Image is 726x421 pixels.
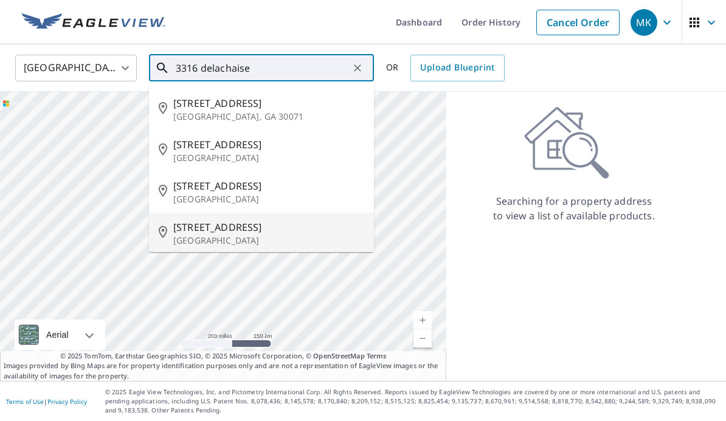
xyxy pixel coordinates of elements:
[367,351,387,360] a: Terms
[105,388,720,415] p: © 2025 Eagle View Technologies, Inc. and Pictometry International Corp. All Rights Reserved. Repo...
[173,179,364,193] span: [STREET_ADDRESS]
[47,397,87,406] a: Privacy Policy
[313,351,364,360] a: OpenStreetMap
[60,351,387,361] span: © 2025 TomTom, Earthstar Geographics SIO, © 2025 Microsoft Corporation, ©
[173,193,364,205] p: [GEOGRAPHIC_DATA]
[173,96,364,111] span: [STREET_ADDRESS]
[173,234,364,247] p: [GEOGRAPHIC_DATA]
[173,152,364,164] p: [GEOGRAPHIC_DATA]
[349,60,366,77] button: Clear
[420,60,494,75] span: Upload Blueprint
[15,51,137,85] div: [GEOGRAPHIC_DATA]
[173,111,364,123] p: [GEOGRAPHIC_DATA], GA 30071
[536,10,620,35] a: Cancel Order
[493,194,655,223] p: Searching for a property address to view a list of available products.
[410,55,504,81] a: Upload Blueprint
[6,397,44,406] a: Terms of Use
[6,398,87,405] p: |
[386,55,505,81] div: OR
[15,320,105,350] div: Aerial
[413,311,432,329] a: Current Level 5, Zoom In
[631,9,657,36] div: MK
[173,137,364,152] span: [STREET_ADDRESS]
[176,51,349,85] input: Search by address or latitude-longitude
[413,329,432,347] a: Current Level 5, Zoom Out
[43,320,72,350] div: Aerial
[22,13,165,32] img: EV Logo
[173,220,364,234] span: [STREET_ADDRESS]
